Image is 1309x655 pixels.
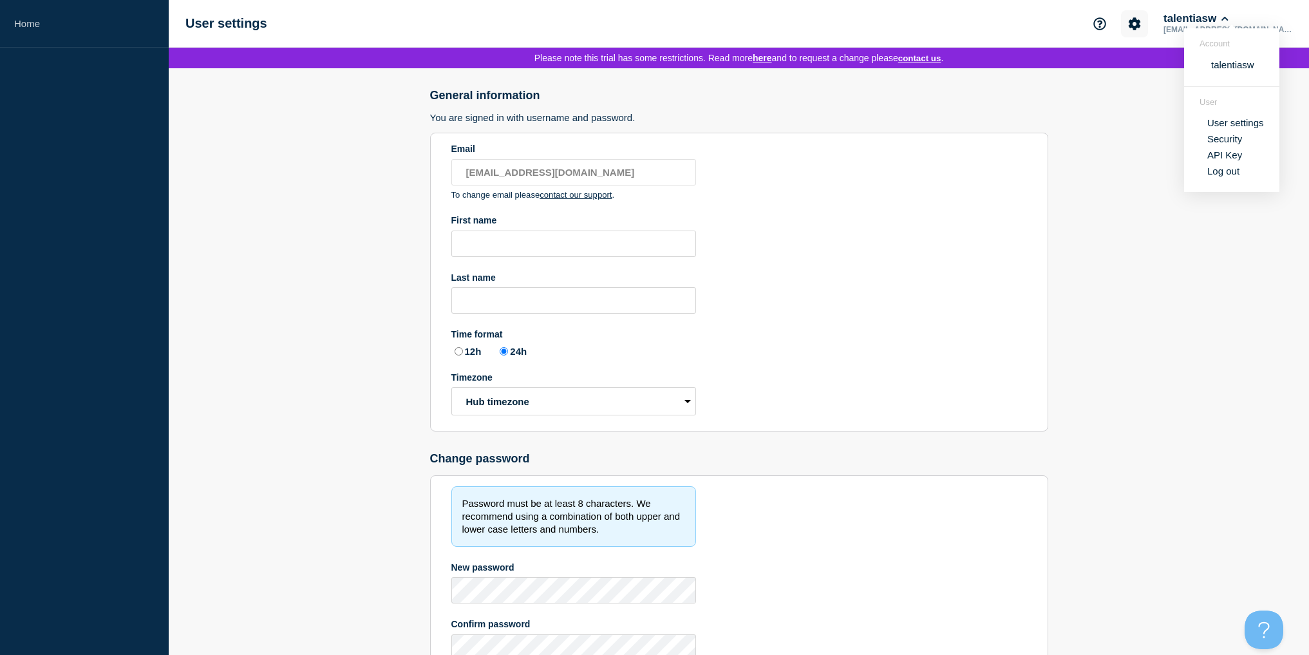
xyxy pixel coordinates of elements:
[1207,166,1239,176] button: Log out
[1207,59,1258,71] button: talentiasw
[185,16,267,31] h1: User settings
[1161,12,1231,25] button: talentiasw
[455,347,463,356] input: 12h
[451,190,696,200] div: To change email please .
[451,345,482,357] label: 12h
[169,48,1309,68] div: Please note this trial has some restrictions. Read more and to request a change please .
[430,89,1048,102] h2: General information
[451,372,696,383] div: Timezone
[1207,133,1242,144] a: Security
[430,452,1048,466] h2: Change password
[451,231,696,257] input: First name
[1121,10,1148,37] button: Account settings
[451,215,696,225] div: First name
[1200,39,1264,48] header: Account
[451,486,696,547] div: Password must be at least 8 characters. We recommend using a combination of both upper and lower ...
[1200,97,1264,107] header: User
[451,619,696,629] div: Confirm password
[451,272,696,283] div: Last name
[451,287,696,314] input: Last name
[451,562,696,573] div: New password
[430,112,1048,123] h3: You are signed in with username and password.
[451,329,696,339] div: Time format
[500,347,508,356] input: 24h
[1245,611,1283,649] iframe: Help Scout Beacon - Open
[1207,149,1242,160] a: API Key
[496,345,527,357] label: 24h
[1161,25,1295,34] p: [EMAIL_ADDRESS][DOMAIN_NAME]
[1086,10,1113,37] button: Support
[540,190,612,200] a: contact our support
[753,53,772,63] a: here
[451,144,696,154] div: Email
[451,577,696,603] input: New password
[898,53,941,63] button: Contact us
[451,159,696,185] input: Email
[1207,117,1264,128] a: User settings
